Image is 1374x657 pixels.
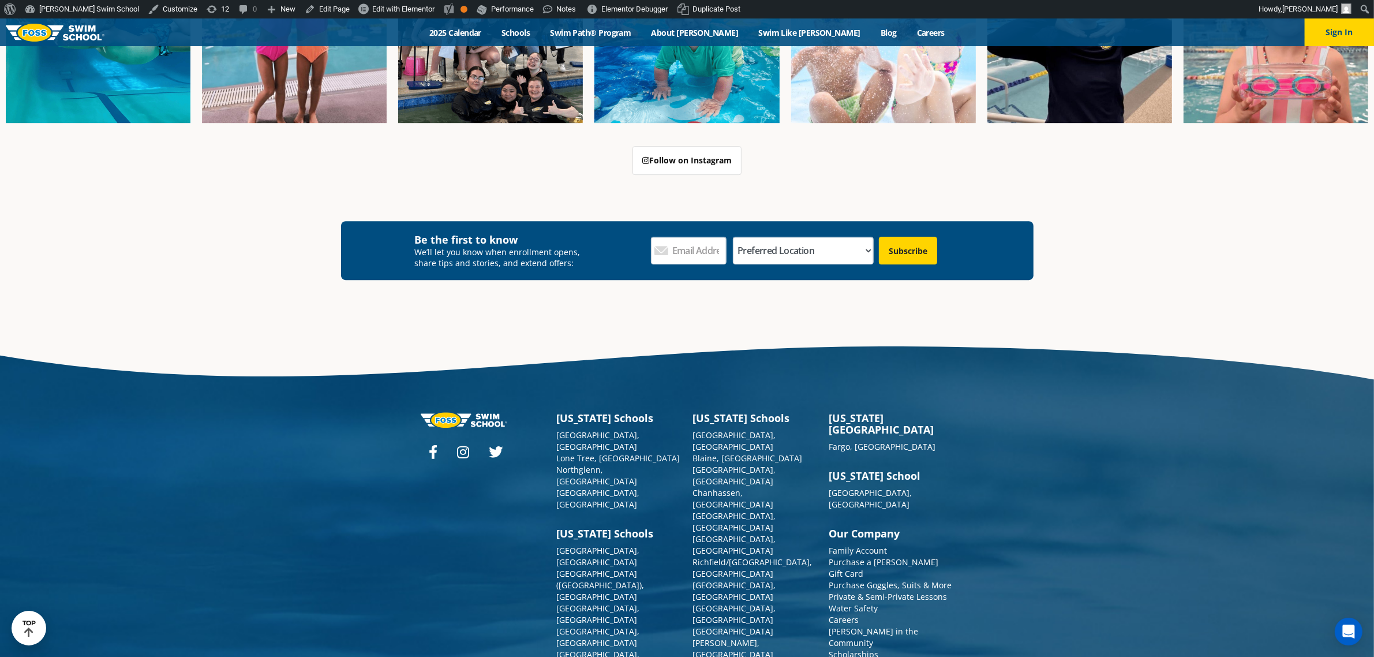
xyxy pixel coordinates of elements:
[415,233,589,247] h4: Be the first to know
[23,619,36,637] div: TOP
[829,557,939,579] a: Purchase a [PERSON_NAME] Gift Card
[557,603,640,625] a: [GEOGRAPHIC_DATA], [GEOGRAPHIC_DATA]
[461,6,467,13] div: OK
[540,27,641,38] a: Swim Path® Program
[879,237,937,264] input: Subscribe
[693,453,803,464] a: Blaine, [GEOGRAPHIC_DATA]
[641,27,748,38] a: About [PERSON_NAME]
[557,464,638,487] a: Northglenn, [GEOGRAPHIC_DATA]
[557,545,640,568] a: [GEOGRAPHIC_DATA], [GEOGRAPHIC_DATA]
[1282,5,1338,13] span: [PERSON_NAME]
[693,487,774,510] a: Chanhassen, [GEOGRAPHIC_DATA]
[557,487,640,510] a: [GEOGRAPHIC_DATA], [GEOGRAPHIC_DATA]
[907,27,954,38] a: Careers
[829,470,954,481] h3: [US_STATE] School
[829,487,912,510] a: [GEOGRAPHIC_DATA], [GEOGRAPHIC_DATA]
[372,5,435,13] span: Edit with Elementor
[693,412,818,424] h3: [US_STATE] Schools
[829,626,919,648] a: [PERSON_NAME] in the Community
[870,27,907,38] a: Blog
[693,430,776,452] a: [GEOGRAPHIC_DATA], [GEOGRAPHIC_DATA]
[829,528,954,539] h3: Our Company
[415,247,589,268] p: We’ll let you know when enrollment opens, share tips and stories, and extend offers:
[557,430,640,452] a: [GEOGRAPHIC_DATA], [GEOGRAPHIC_DATA]
[693,603,776,625] a: [GEOGRAPHIC_DATA], [GEOGRAPHIC_DATA]
[1305,18,1374,46] button: Sign In
[693,557,813,579] a: Richfield/[GEOGRAPHIC_DATA], [GEOGRAPHIC_DATA]
[420,27,492,38] a: 2025 Calendar
[748,27,871,38] a: Swim Like [PERSON_NAME]
[6,24,104,42] img: FOSS Swim School Logo
[829,545,888,556] a: Family Account
[557,412,682,424] h3: [US_STATE] Schools
[829,441,936,452] a: Fargo, [GEOGRAPHIC_DATA]
[829,614,859,625] a: Careers
[557,528,682,539] h3: [US_STATE] Schools
[557,568,645,602] a: [GEOGRAPHIC_DATA] ([GEOGRAPHIC_DATA]), [GEOGRAPHIC_DATA]
[651,237,727,264] input: Email Address
[1335,618,1362,645] div: Open Intercom Messenger
[829,603,878,614] a: Water Safety
[421,412,507,428] img: Foss-logo-horizontal-white.svg
[492,27,540,38] a: Schools
[829,591,948,602] a: Private & Semi-Private Lessons
[829,580,952,591] a: Purchase Goggles, Suits & More
[557,453,680,464] a: Lone Tree, [GEOGRAPHIC_DATA]
[557,626,640,648] a: [GEOGRAPHIC_DATA], [GEOGRAPHIC_DATA]
[829,412,954,435] h3: [US_STATE][GEOGRAPHIC_DATA]
[693,580,776,602] a: [GEOGRAPHIC_DATA], [GEOGRAPHIC_DATA]
[693,533,776,556] a: [GEOGRAPHIC_DATA], [GEOGRAPHIC_DATA]
[693,464,776,487] a: [GEOGRAPHIC_DATA], [GEOGRAPHIC_DATA]
[693,510,776,533] a: [GEOGRAPHIC_DATA], [GEOGRAPHIC_DATA]
[632,146,742,175] a: Follow on Instagram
